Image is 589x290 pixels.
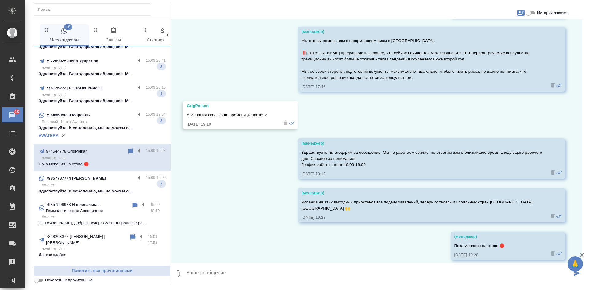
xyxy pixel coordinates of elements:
input: Поиск [38,5,151,14]
p: 15.09 20:10 [146,84,166,91]
span: 18 [11,109,23,115]
p: Здравствуйте! Благодарим за обращение. М... [39,71,166,77]
span: 1 [157,91,166,97]
span: А Испания сколько по времени делается? [187,113,267,117]
div: 79857787774 [PERSON_NAME]15.09 19:09AwateraЗдравствуйте! К сожалению, мы не можем о...7 [34,171,171,198]
span: Показать непрочитанные [45,277,93,283]
span: Испания на этих выходных приостановила подачу заявлений, теперь осталась из лояльных стран [GEOGR... [302,200,535,211]
p: 776126272 [PERSON_NAME] [46,85,102,91]
button: Заявки [514,6,528,20]
p: 15.09 19:28 [146,148,166,154]
span: Пометить все прочитанными [37,267,167,274]
button: Удалить привязку [59,131,68,140]
p: Awatera [42,214,166,220]
span: Заказы [93,27,134,44]
svg: Зажми и перетащи, чтобы поменять порядок вкладок [142,27,148,33]
div: Пометить непрочитанным [129,234,137,241]
p: Здравствуйте! Благодарим за обращение. М... [39,44,166,50]
span: 18 [64,24,72,30]
div: [DATE] 19:28 [302,215,544,221]
span: Здравствуйте! Благодарим за обращение. Мы не работаем сейчас, но ответим вам в ближайшее время сл... [302,150,543,167]
div: [DATE] 17:45 [302,84,544,90]
div: Пометить непрочитанным [131,202,139,209]
div: (менеджер) [302,190,544,196]
div: (менеджер) [302,29,544,35]
svg: Зажми и перетащи, чтобы поменять порядок вкладок [44,27,50,33]
div: 974544778 GrigPolkan15.09 19:28awatera_visaПока Испания на стопе 🛑 [34,144,171,171]
svg: Зажми и перетащи, чтобы поменять порядок вкладок [93,27,99,33]
span: 2 [157,118,166,124]
div: 797269925 elena_galperina15.09 20:41awatera_visaЗдравствуйте! Благодарим за обращение. М...3 [34,54,171,81]
p: Визовый Центр Awatera [42,119,166,125]
p: awatera_visa [42,92,166,98]
p: awatera_visa [42,65,166,71]
p: Пока Испания на стопе 🛑 [39,161,166,167]
p: Здравствуйте! К сожалению, мы не можем о... [39,188,166,194]
div: 79645605000 Марсель15.09 19:34Визовый Центр AwateraЗдравствуйте! К сожалению, мы не можем о...2AW... [34,108,171,144]
p: 797269925 elena_galperina [46,58,98,64]
p: 7828263372 [PERSON_NAME] | [PERSON_NAME] [46,234,129,246]
a: AWATERA [39,133,59,138]
span: 3 [157,64,166,70]
p: 79857787774 [PERSON_NAME] [46,175,106,181]
button: Пометить все прочитанными [34,265,171,276]
div: GrigPolkan [187,103,276,109]
p: awatera_visa [42,155,166,161]
span: История заказов [537,10,568,16]
div: [DATE] 19:19 [302,171,544,177]
p: 79857509933 Национальная Геммологическая Ассоциация [46,202,131,214]
p: awatera_visa [42,246,166,252]
span: Мессенджеры [44,27,85,44]
p: Здравствуйте! К сожалению, мы не можем о... [39,125,166,131]
p: Awatera [42,182,166,188]
div: 776126272 [PERSON_NAME]15.09 20:10awatera_visaЗдравствуйте! Благодарим за обращение. М...1 [34,81,171,108]
div: 7828263372 [PERSON_NAME] | [PERSON_NAME]15.09 17:59awatera_visaДа, как удобно [34,230,171,262]
p: 15.09 19:34 [146,111,166,118]
div: (менеджер) [302,140,544,146]
p: Здравствуйте! Благодарим за обращение. М... [39,98,166,104]
a: 18 [2,107,23,122]
p: 15.09 17:59 [148,234,166,246]
div: (менеджер) [454,234,544,240]
span: 🙏 [570,257,580,270]
span: 7 [157,181,166,187]
div: [DATE] 19:28 [454,252,544,258]
div: 79857509933 Национальная Геммологическая Ассоциация15.09 18:10Awatera[PERSON_NAME], добрый вечер!... [34,198,171,230]
button: 🙏 [568,256,583,272]
p: 974544778 GrigPolkan [46,148,87,154]
span: Спецификации [142,27,183,44]
p: 15.09 18:10 [150,202,166,214]
div: [DATE] 19:19 [187,121,276,127]
span: Мы готовы помочь вам с оформлением визы в [GEOGRAPHIC_DATA]. ‼️[PERSON_NAME] предупредить заранее... [302,38,531,80]
p: 15.09 20:41 [146,57,166,64]
p: Да, как удобно [39,252,166,258]
p: [PERSON_NAME], добрый вечер! Смета в процессе ра... [39,220,166,226]
div: Пометить непрочитанным [127,148,134,155]
p: 15.09 19:09 [146,175,166,181]
span: Пока Испания на стопе 🛑 [454,243,505,248]
p: 79645605000 Марсель [46,112,90,118]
